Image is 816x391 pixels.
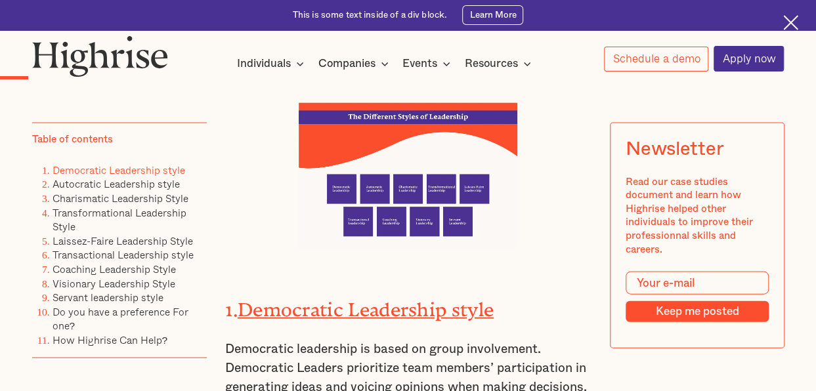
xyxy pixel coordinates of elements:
[52,161,184,177] a: Democratic Leadership style
[52,289,163,304] a: Servant leadership style
[318,56,393,72] div: Companies
[465,56,535,72] div: Resources
[465,56,518,72] div: Resources
[402,56,437,72] div: Events
[52,190,188,205] a: Charismatic Leadership Style
[237,56,308,72] div: Individuals
[626,300,769,322] input: Keep me posted
[299,103,518,249] img: An infographic listing the various styles of leadership.
[714,46,784,71] a: Apply now
[52,303,188,333] a: Do you have a preference For one?
[52,275,175,291] a: Visionary Leadership Style
[52,331,167,347] a: How Highrise Can Help?
[293,9,447,21] div: This is some text inside of a div block.
[237,56,291,72] div: Individuals
[626,138,723,160] div: Newsletter
[604,47,708,72] a: Schedule a demo
[52,247,193,262] a: Transactional Leadership style
[52,232,192,248] a: Laissez-Faire Leadership Style
[32,35,168,77] img: Highrise logo
[626,272,769,322] form: Modal Form
[238,298,494,311] a: Democratic Leadership style
[318,56,376,72] div: Companies
[462,5,523,25] a: Learn More
[783,15,798,30] img: Cross icon
[52,260,175,276] a: Coaching Leadership Style
[52,176,179,192] a: Autocratic Leadership style
[225,298,238,311] strong: 1.
[626,175,769,257] div: Read our case studies document and learn how Highrise helped other individuals to improve their p...
[402,56,454,72] div: Events
[32,133,113,146] div: Table of contents
[52,204,186,234] a: Transformational Leadership Style
[626,272,769,295] input: Your e-mail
